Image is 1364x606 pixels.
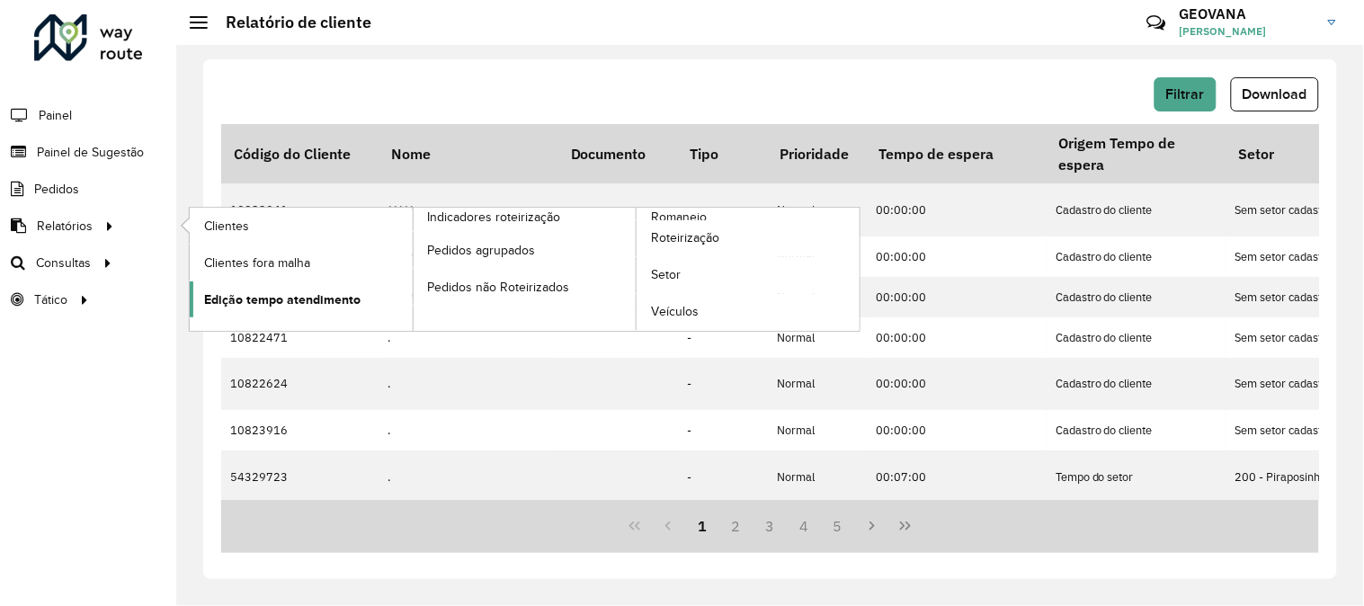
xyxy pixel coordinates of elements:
[428,278,570,297] span: Pedidos não Roteirizados
[1047,410,1226,450] td: Cadastro do cliente
[204,217,249,236] span: Clientes
[768,183,867,236] td: Normal
[678,450,768,503] td: -
[1180,23,1315,40] span: [PERSON_NAME]
[637,257,860,293] a: Setor
[867,236,1047,277] td: 00:00:00
[678,183,768,236] td: -
[379,358,558,410] td: .
[221,450,379,503] td: 54329723
[678,410,768,450] td: -
[558,124,678,183] th: Documento
[867,277,1047,317] td: 00:00:00
[221,410,379,450] td: 10823916
[867,358,1047,410] td: 00:00:00
[753,509,788,543] button: 3
[379,124,558,183] th: Nome
[34,290,67,309] span: Tático
[1047,183,1226,236] td: Cadastro do cliente
[190,245,413,281] a: Clientes fora malha
[768,450,867,503] td: Normal
[379,450,558,503] td: .
[190,208,413,244] a: Clientes
[888,509,923,543] button: Last Page
[204,290,361,309] span: Edição tempo atendimento
[379,410,558,450] td: .
[37,217,93,236] span: Relatórios
[855,509,889,543] button: Next Page
[867,450,1047,503] td: 00:07:00
[637,220,860,256] a: Roteirização
[1047,317,1226,358] td: Cadastro do cliente
[867,183,1047,236] td: 00:00:00
[678,124,768,183] th: Tipo
[651,208,707,227] span: Romaneio
[1047,450,1226,503] td: Tempo do setor
[768,317,867,358] td: Normal
[867,124,1047,183] th: Tempo de espera
[221,183,379,236] td: 10823941
[208,13,371,32] h2: Relatório de cliente
[1166,86,1205,102] span: Filtrar
[221,317,379,358] td: 10822471
[428,241,536,260] span: Pedidos agrupados
[768,124,867,183] th: Prioridade
[204,254,310,272] span: Clientes fora malha
[34,180,79,199] span: Pedidos
[768,410,867,450] td: Normal
[190,281,413,317] a: Edição tempo atendimento
[221,358,379,410] td: 10822624
[651,265,681,284] span: Setor
[867,317,1047,358] td: 00:00:00
[867,410,1047,450] td: 00:00:00
[1154,77,1217,111] button: Filtrar
[36,254,91,272] span: Consultas
[1137,4,1175,42] a: Contato Rápido
[37,143,144,162] span: Painel de Sugestão
[1047,277,1226,317] td: Cadastro do cliente
[651,228,719,247] span: Roteirização
[414,269,637,305] a: Pedidos não Roteirizados
[678,317,768,358] td: -
[685,509,719,543] button: 1
[678,358,768,410] td: -
[821,509,855,543] button: 5
[651,302,699,321] span: Veículos
[637,294,860,330] a: Veículos
[414,208,860,331] a: Romaneio
[787,509,821,543] button: 4
[1047,358,1226,410] td: Cadastro do cliente
[1047,124,1226,183] th: Origem Tempo de espera
[719,509,753,543] button: 2
[379,317,558,358] td: .
[221,124,379,183] th: Código do Cliente
[1243,86,1307,102] span: Download
[1231,77,1319,111] button: Download
[190,208,637,331] a: Indicadores roteirização
[1047,236,1226,277] td: Cadastro do cliente
[768,358,867,410] td: Normal
[1180,5,1315,22] h3: GEOVANA
[414,232,637,268] a: Pedidos agrupados
[428,208,561,227] span: Indicadores roteirização
[39,106,72,125] span: Painel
